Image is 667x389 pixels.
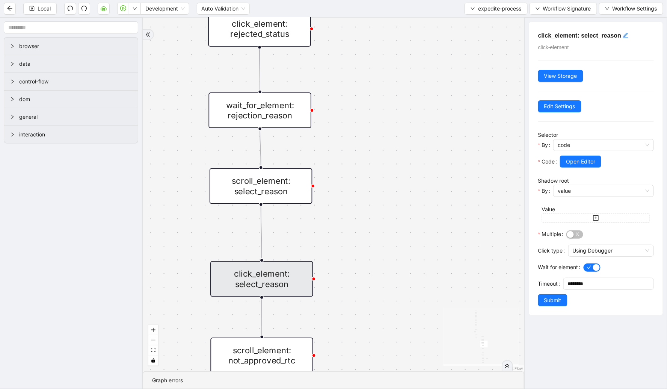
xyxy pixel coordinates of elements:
[10,62,15,66] span: right
[148,335,158,345] button: zoom out
[98,3,110,15] button: cloud-server
[145,3,185,14] span: Development
[538,70,583,82] button: View Storage
[542,205,650,213] div: Value
[542,141,548,149] span: By
[542,230,561,238] span: Multiple
[471,6,475,11] span: down
[19,60,132,68] span: data
[19,130,132,139] span: interaction
[4,38,138,55] div: browser
[117,3,129,15] button: play-circle
[19,42,132,50] span: browser
[538,132,558,138] label: Selector
[7,5,13,11] span: arrow-left
[623,32,629,38] span: edit
[148,356,158,366] button: toggle interactivity
[543,5,591,13] span: Workflow Signature
[19,113,132,121] span: general
[129,3,141,15] button: down
[10,115,15,119] span: right
[120,5,126,11] span: play-circle
[530,3,597,15] button: downWorkflow Signature
[504,366,523,371] a: React Flow attribution
[4,55,138,73] div: data
[10,79,15,84] span: right
[542,187,548,195] span: By
[81,5,87,11] span: redo
[67,5,73,11] span: undo
[211,338,314,374] div: scroll_element: not_approved_rtc
[210,168,312,204] div: scroll_element: select_reason
[23,3,57,15] button: saveLocal
[478,5,522,13] span: expedite-process
[38,5,51,13] span: Local
[4,73,138,90] div: control-flow
[538,294,567,306] button: Submit
[542,213,650,223] button: plus-square
[4,108,138,126] div: general
[605,6,610,11] span: down
[210,261,313,297] div: click_element: select_reason
[209,92,312,128] div: wait_for_element: rejection_reason
[573,245,649,256] span: Using Debugger
[10,132,15,137] span: right
[145,32,151,37] span: double-right
[19,95,132,103] span: dom
[536,6,540,11] span: down
[208,11,311,47] div: click_element: rejected_status
[101,5,107,11] span: cloud-server
[538,44,569,50] span: click-element
[538,100,581,112] button: Edit Settings
[78,3,90,15] button: redo
[560,156,601,168] button: Open Editor
[542,157,555,166] span: Code
[148,345,158,356] button: fit view
[566,157,595,166] span: Open Editor
[260,130,261,166] g: Edge from wait_for_element: rejection_reason to scroll_element: select_reason
[538,263,578,271] span: Wait for element
[544,102,575,110] span: Edit Settings
[558,139,649,151] span: code
[4,91,138,108] div: dom
[599,3,663,15] button: downWorkflow Settings
[558,185,649,197] span: value
[4,3,16,15] button: arrow-left
[29,6,35,11] span: save
[593,215,599,221] span: plus-square
[148,325,158,335] button: zoom in
[4,126,138,143] div: interaction
[10,97,15,101] span: right
[544,72,577,80] span: View Storage
[613,5,657,13] span: Workflow Settings
[623,31,629,40] div: click to edit id
[538,177,569,184] label: Shadow root
[538,247,563,255] span: Click type
[19,77,132,86] span: control-flow
[152,376,515,384] div: Graph errors
[133,6,137,11] span: down
[64,3,76,15] button: undo
[505,363,510,369] span: double-right
[201,3,245,14] span: Auto Validation
[538,280,558,288] span: Timeout
[544,296,561,304] span: Submit
[10,44,15,48] span: right
[538,31,654,40] h5: click_element: select_reason
[465,3,528,15] button: downexpedite-process
[261,206,262,258] g: Edge from scroll_element: select_reason to click_element: select_reason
